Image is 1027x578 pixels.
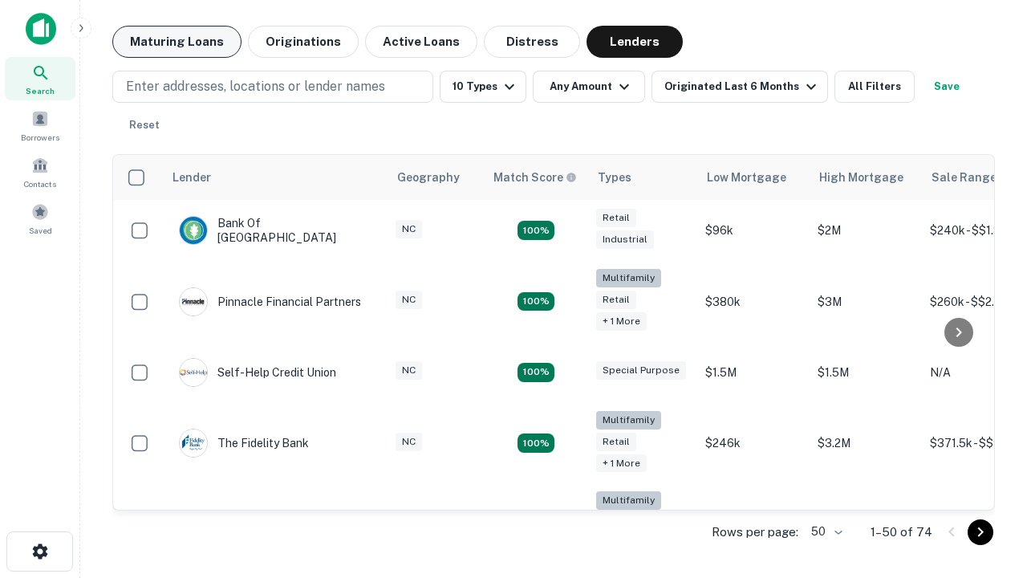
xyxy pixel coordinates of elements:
td: $246.5k [697,483,810,564]
th: Types [588,155,697,200]
div: NC [396,220,422,238]
button: Maturing Loans [112,26,242,58]
div: Bank Of [GEOGRAPHIC_DATA] [179,216,371,245]
div: + 1 more [596,454,647,473]
div: Lender [173,168,211,187]
p: 1–50 of 74 [871,523,932,542]
div: Originated Last 6 Months [664,77,821,96]
th: Lender [163,155,388,200]
td: $3.2M [810,403,922,484]
th: Capitalize uses an advanced AI algorithm to match your search with the best lender. The match sco... [484,155,588,200]
span: Saved [29,224,52,237]
img: picture [180,217,207,244]
div: Matching Properties: 10, hasApolloMatch: undefined [518,433,554,453]
img: capitalize-icon.png [26,13,56,45]
td: $1.5M [810,342,922,403]
div: Atlantic Union Bank [179,510,321,539]
button: Save your search to get updates of matches that match your search criteria. [921,71,972,103]
td: $9.2M [810,483,922,564]
div: Types [598,168,631,187]
div: High Mortgage [819,168,903,187]
p: Enter addresses, locations or lender names [126,77,385,96]
div: Capitalize uses an advanced AI algorithm to match your search with the best lender. The match sco... [493,169,577,186]
button: Originated Last 6 Months [652,71,828,103]
button: Distress [484,26,580,58]
p: Rows per page: [712,523,798,542]
td: $246k [697,403,810,484]
div: Matching Properties: 11, hasApolloMatch: undefined [518,363,554,382]
td: $380k [697,261,810,342]
a: Search [5,57,75,100]
img: picture [180,429,207,457]
div: NC [396,361,422,380]
th: Geography [388,155,484,200]
img: picture [180,288,207,315]
a: Contacts [5,150,75,193]
button: 10 Types [440,71,526,103]
div: Self-help Credit Union [179,358,336,387]
td: $1.5M [697,342,810,403]
div: Retail [596,209,636,227]
div: NC [396,291,422,309]
div: NC [396,433,422,451]
a: Borrowers [5,104,75,147]
div: Sale Range [932,168,997,187]
button: Any Amount [533,71,645,103]
iframe: Chat Widget [947,398,1027,475]
div: Retail [596,291,636,309]
div: Retail [596,433,636,451]
div: Matching Properties: 16, hasApolloMatch: undefined [518,221,554,240]
button: Lenders [587,26,683,58]
button: Originations [248,26,359,58]
div: Matching Properties: 17, hasApolloMatch: undefined [518,292,554,311]
a: Saved [5,197,75,240]
h6: Match Score [493,169,574,186]
div: Low Mortgage [707,168,786,187]
div: Multifamily [596,269,661,287]
th: Low Mortgage [697,155,810,200]
div: + 1 more [596,312,647,331]
div: Multifamily [596,411,661,429]
div: Industrial [596,230,654,249]
div: Pinnacle Financial Partners [179,287,361,316]
td: $2M [810,200,922,261]
button: Enter addresses, locations or lender names [112,71,433,103]
div: 50 [805,520,845,543]
div: The Fidelity Bank [179,429,309,458]
div: Geography [397,168,460,187]
button: Reset [119,109,170,141]
th: High Mortgage [810,155,922,200]
img: picture [180,359,207,386]
div: Multifamily [596,491,661,510]
span: Contacts [24,177,56,190]
div: Special Purpose [596,361,686,380]
span: Search [26,84,55,97]
td: $96k [697,200,810,261]
button: Active Loans [365,26,477,58]
button: Go to next page [968,519,993,545]
span: Borrowers [21,131,59,144]
td: $3M [810,261,922,342]
button: All Filters [834,71,915,103]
